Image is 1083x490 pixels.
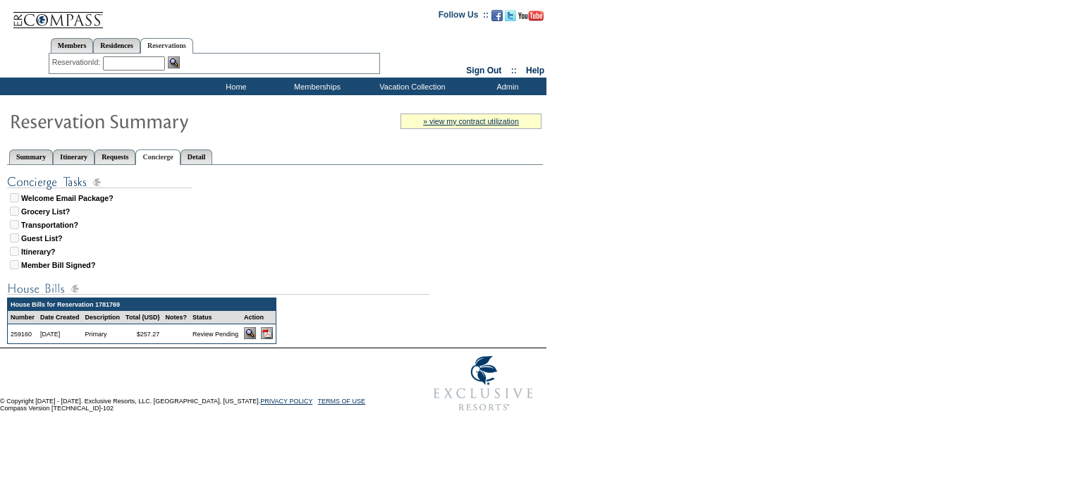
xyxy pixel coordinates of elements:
[491,10,503,21] img: Become our fan on Facebook
[37,324,82,343] td: [DATE]
[82,324,123,343] td: Primary
[162,311,190,324] td: Notes?
[51,38,94,53] a: Members
[135,149,180,165] a: Concierge
[94,149,135,164] a: Requests
[21,207,70,216] strong: Grocery List?
[21,261,95,269] strong: Member Bill Signed?
[9,106,291,135] img: Reservaton Summary
[37,311,82,324] td: Date Created
[241,311,276,324] td: Action
[93,38,140,53] a: Residences
[465,78,546,95] td: Admin
[505,10,516,21] img: Follow us on Twitter
[518,11,544,21] img: Subscribe to our YouTube Channel
[420,348,546,419] img: Exclusive Resorts
[21,234,63,243] strong: Guest List?
[260,398,312,405] a: PRIVACY POLICY
[52,56,104,68] div: ReservationId:
[8,298,276,311] td: House Bills for Reservation 1781769
[190,324,241,343] td: Review Pending
[511,66,517,75] span: ::
[356,78,465,95] td: Vacation Collection
[82,311,123,324] td: Description
[9,149,53,164] a: Summary
[168,56,180,68] img: Reservation Search
[8,324,37,343] td: 259160
[518,14,544,23] a: Subscribe to our YouTube Channel
[526,66,544,75] a: Help
[7,173,192,191] img: subTtlConTasks.gif
[194,78,275,95] td: Home
[53,149,94,164] a: Itinerary
[439,8,489,25] td: Follow Us ::
[123,311,162,324] td: Total (USD)
[190,311,241,324] td: Status
[21,194,114,202] strong: Welcome Email Package?
[466,66,501,75] a: Sign Out
[21,247,56,256] strong: Itinerary?
[140,38,193,54] a: Reservations
[180,149,213,164] a: Detail
[123,324,162,343] td: $257.27
[423,117,519,125] a: » view my contract utilization
[505,14,516,23] a: Follow us on Twitter
[275,78,356,95] td: Memberships
[491,14,503,23] a: Become our fan on Facebook
[8,311,37,324] td: Number
[318,398,366,405] a: TERMS OF USE
[21,221,78,229] strong: Transportation?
